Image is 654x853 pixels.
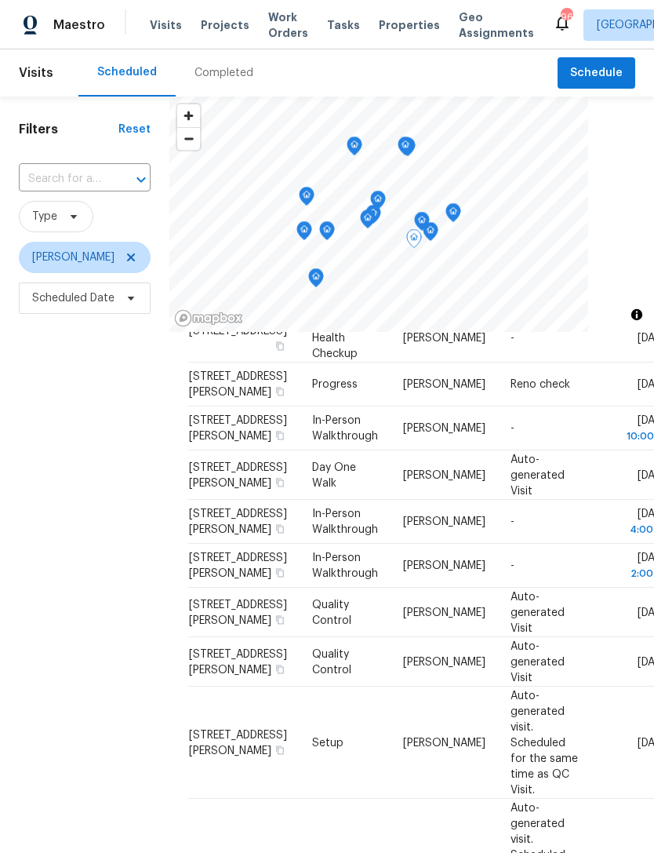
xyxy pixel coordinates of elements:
div: Map marker [445,203,461,228]
div: Scheduled [97,64,157,80]
div: Map marker [360,210,376,234]
canvas: Map [169,97,588,332]
span: [STREET_ADDRESS][PERSON_NAME] [189,648,287,675]
span: [PERSON_NAME] [403,737,485,748]
button: Copy Address [273,475,287,489]
span: - [510,423,514,434]
span: Work Orders [268,9,308,41]
div: Completed [194,65,253,81]
div: Map marker [296,221,312,246]
span: Day One Walk [312,461,356,488]
button: Copy Address [273,385,287,399]
span: [STREET_ADDRESS][PERSON_NAME] [189,371,287,398]
span: [STREET_ADDRESS][PERSON_NAME] [189,509,287,535]
span: Maestro [53,17,105,33]
span: - [510,332,514,343]
span: Auto-generated visit. Scheduled for the same time as QC Visit. [510,690,578,795]
button: Zoom out [177,127,200,150]
div: Map marker [319,221,335,246]
button: Copy Address [273,522,287,536]
a: Mapbox homepage [174,309,243,327]
input: Search for an address... [19,167,107,191]
span: Schedule [570,64,623,83]
button: Schedule [558,57,635,89]
span: In-Person Walkthrough [312,552,378,579]
span: Tasks [327,20,360,31]
span: Auto-generated Visit [510,591,565,633]
div: Map marker [423,222,438,246]
button: Open [130,169,152,191]
span: [PERSON_NAME] [32,250,114,265]
span: In-Person Walkthrough [312,509,378,535]
button: Copy Address [273,338,287,352]
span: Type [32,209,57,224]
span: In-Person Walkthrough [312,415,378,442]
span: [PERSON_NAME] [403,379,485,390]
div: Map marker [299,187,314,211]
span: Projects [201,17,249,33]
div: Map marker [406,229,422,253]
span: Scheduled Date [32,290,114,306]
span: Quality Control [312,599,351,625]
span: Home Health Checkup [312,316,358,359]
button: Copy Address [273,428,287,443]
button: Copy Address [273,612,287,626]
span: [STREET_ADDRESS][PERSON_NAME] [189,461,287,488]
span: - [510,560,514,571]
span: Zoom out [177,128,200,150]
h1: Filters [19,122,118,137]
span: Properties [379,17,440,33]
span: Setup [312,737,343,748]
div: Reset [118,122,151,137]
span: [STREET_ADDRESS] [189,325,287,336]
span: Reno check [510,379,570,390]
span: - [510,516,514,527]
span: Toggle attribution [632,306,641,323]
span: Auto-generated Visit [510,640,565,683]
span: Visits [150,17,182,33]
span: [PERSON_NAME] [403,607,485,618]
span: [PERSON_NAME] [403,516,485,527]
span: Progress [312,379,358,390]
span: [STREET_ADDRESS][PERSON_NAME] [189,415,287,442]
span: Auto-generated Visit [510,454,565,496]
span: [PERSON_NAME] [403,560,485,571]
span: Quality Control [312,648,351,675]
div: Map marker [398,137,413,161]
div: Map marker [347,137,362,161]
button: Copy Address [273,742,287,756]
button: Copy Address [273,662,287,676]
span: [STREET_ADDRESS][PERSON_NAME] [189,552,287,579]
button: Toggle attribution [627,305,646,324]
span: [PERSON_NAME] [403,469,485,480]
button: Zoom in [177,104,200,127]
span: Visits [19,56,53,90]
div: 96 [561,9,572,25]
button: Copy Address [273,566,287,580]
span: [PERSON_NAME] [403,423,485,434]
span: [STREET_ADDRESS][PERSON_NAME] [189,729,287,756]
div: Map marker [308,268,324,293]
div: Map marker [370,191,386,215]
span: [PERSON_NAME] [403,656,485,667]
span: Geo Assignments [459,9,534,41]
div: Map marker [365,205,381,229]
span: [STREET_ADDRESS][PERSON_NAME] [189,599,287,625]
span: [PERSON_NAME] [403,332,485,343]
div: Map marker [414,212,430,236]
